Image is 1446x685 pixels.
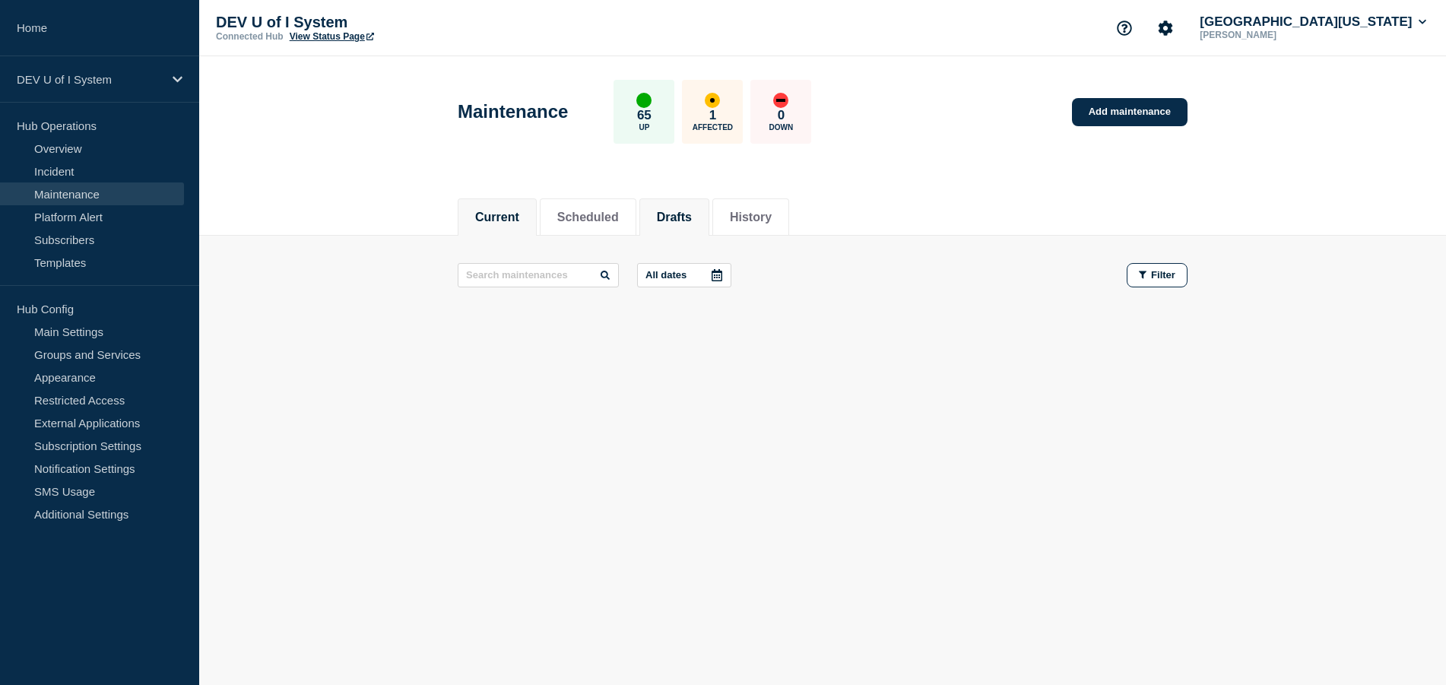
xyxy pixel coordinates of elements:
[1072,98,1188,126] a: Add maintenance
[637,108,652,123] p: 65
[458,101,568,122] h1: Maintenance
[1151,269,1175,281] span: Filter
[773,93,788,108] div: down
[730,211,772,224] button: History
[709,108,716,123] p: 1
[17,73,163,86] p: DEV U of I System
[657,211,692,224] button: Drafts
[475,211,519,224] button: Current
[216,31,284,42] p: Connected Hub
[769,123,794,132] p: Down
[693,123,733,132] p: Affected
[1127,263,1188,287] button: Filter
[778,108,785,123] p: 0
[1150,12,1181,44] button: Account settings
[639,123,649,132] p: Up
[557,211,619,224] button: Scheduled
[290,31,374,42] a: View Status Page
[636,93,652,108] div: up
[1197,14,1429,30] button: [GEOGRAPHIC_DATA][US_STATE]
[458,263,619,287] input: Search maintenances
[645,269,687,281] p: All dates
[1197,30,1355,40] p: [PERSON_NAME]
[705,93,720,108] div: affected
[216,14,520,31] p: DEV U of I System
[637,263,731,287] button: All dates
[1108,12,1140,44] button: Support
